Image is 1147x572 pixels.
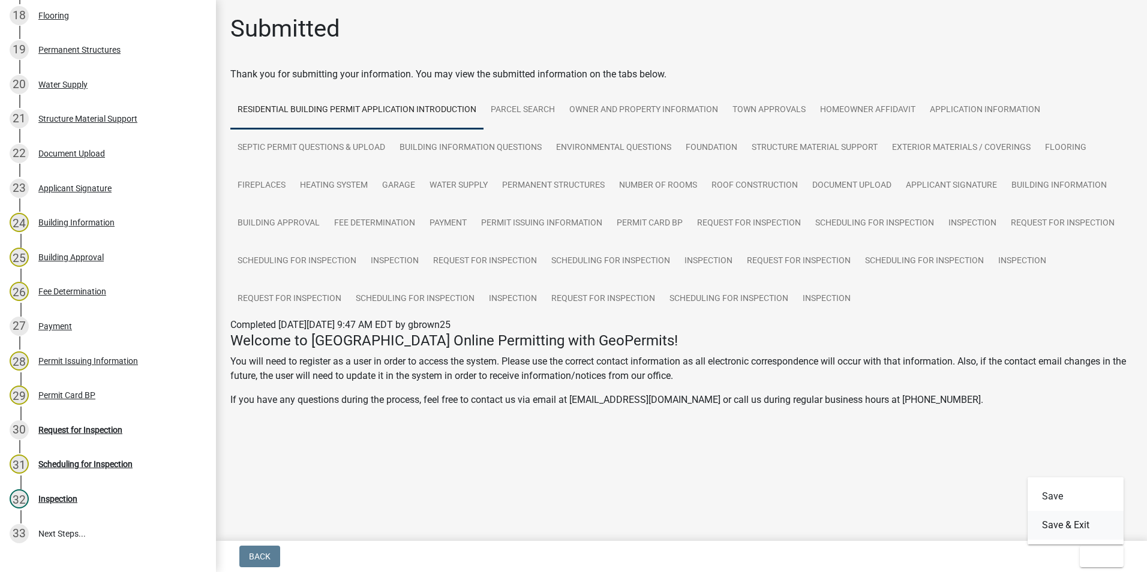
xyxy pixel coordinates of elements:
a: Request for Inspection [544,280,662,318]
div: 18 [10,6,29,25]
a: Request for Inspection [426,242,544,281]
a: Request for Inspection [690,204,808,243]
div: Scheduling for Inspection [38,460,133,468]
div: 28 [10,351,29,371]
a: Request for Inspection [230,280,349,318]
a: Building Information Questions [392,129,549,167]
div: Applicant Signature [38,184,112,192]
div: Permanent Structures [38,46,121,54]
div: Water Supply [38,80,88,89]
a: Parcel search [484,91,562,130]
a: Scheduling for Inspection [662,280,795,318]
a: Inspection [941,204,1004,243]
a: Town Approvals [725,91,813,130]
button: Back [239,546,280,567]
a: Building Information [1004,167,1114,205]
h4: Welcome to [GEOGRAPHIC_DATA] Online Permitting with GeoPermits! [230,332,1133,350]
div: Inspection [38,495,77,503]
a: Fireplaces [230,167,293,205]
div: 29 [10,386,29,405]
div: Permit Card BP [38,391,95,399]
div: 32 [10,489,29,508]
div: Document Upload [38,149,105,158]
a: Document Upload [805,167,899,205]
a: Roof Construction [704,167,805,205]
a: Flooring [1038,129,1094,167]
div: Request for Inspection [38,426,122,434]
div: 25 [10,248,29,267]
div: 33 [10,524,29,543]
div: Building Approval [38,253,104,261]
a: Permanent Structures [495,167,612,205]
div: 31 [10,454,29,474]
a: Scheduling for Inspection [544,242,677,281]
a: Owner and Property Information [562,91,725,130]
h1: Submitted [230,14,340,43]
a: Permit Issuing Information [474,204,609,243]
a: Request for Inspection [1004,204,1122,243]
div: 30 [10,420,29,439]
a: Exterior Materials / Coverings [885,129,1038,167]
a: Applicant Signature [899,167,1004,205]
div: 27 [10,317,29,336]
p: You will need to register as a user in order to access the system. Please use the correct contact... [230,354,1133,383]
p: If you have any questions during the process, feel free to contact us via email at [EMAIL_ADDRESS... [230,393,1133,407]
a: Number of Rooms [612,167,704,205]
button: Save & Exit [1028,511,1124,540]
a: Inspection [795,280,858,318]
a: Environmental Questions [549,129,678,167]
a: Scheduling for Inspection [858,242,991,281]
a: Inspection [677,242,740,281]
div: 20 [10,75,29,94]
div: 26 [10,282,29,301]
div: 21 [10,109,29,128]
div: Flooring [38,11,69,20]
a: Structure Material Support [744,129,885,167]
a: Garage [375,167,422,205]
a: Payment [422,204,474,243]
a: Heating System [293,167,375,205]
a: Fee Determination [327,204,422,243]
a: Scheduling for Inspection [808,204,941,243]
a: Application Information [923,91,1047,130]
div: 22 [10,144,29,163]
a: Scheduling for Inspection [349,280,482,318]
div: Permit Issuing Information [38,357,138,365]
span: Completed [DATE][DATE] 9:47 AM EDT by gbrown25 [230,319,451,330]
div: Exit [1028,477,1124,544]
div: 19 [10,40,29,59]
a: Inspection [364,242,426,281]
div: Building Information [38,218,115,227]
div: Payment [38,322,72,330]
button: Save [1028,482,1124,511]
div: 23 [10,179,29,198]
a: Inspection [482,280,544,318]
button: Exit [1080,546,1124,567]
a: Residential Building Permit Application Introduction [230,91,484,130]
a: Scheduling for Inspection [230,242,364,281]
span: Back [249,552,271,561]
a: Homeowner Affidavit [813,91,923,130]
div: Fee Determination [38,287,106,296]
div: Thank you for submitting your information. You may view the submitted information on the tabs below. [230,67,1133,82]
a: Request for Inspection [740,242,858,281]
a: Permit Card BP [609,204,690,243]
a: Water Supply [422,167,495,205]
a: Septic Permit Questions & Upload [230,129,392,167]
a: Inspection [991,242,1053,281]
a: Building Approval [230,204,327,243]
span: Exit [1089,552,1107,561]
div: Structure Material Support [38,115,137,123]
div: 24 [10,213,29,232]
a: Foundation [678,129,744,167]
